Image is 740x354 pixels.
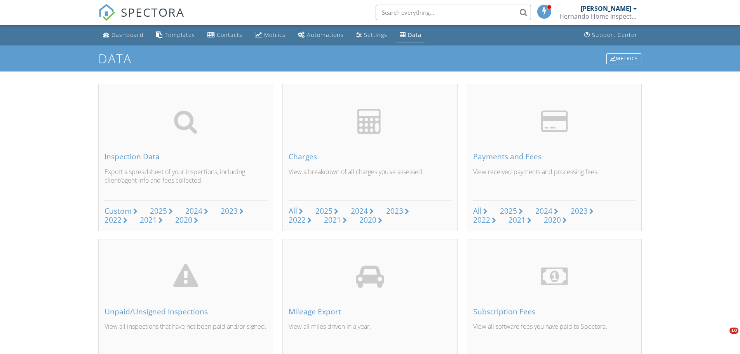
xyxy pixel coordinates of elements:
[592,31,637,38] div: Support Center
[714,328,732,346] iframe: Intercom live chat
[264,31,286,38] div: Metrics
[473,167,636,194] p: View received payments and processing fees.
[730,328,738,334] span: 10
[351,206,368,216] div: 2024
[473,216,496,225] a: 2022
[473,207,488,216] a: All
[140,216,163,225] a: 2021
[175,214,192,225] div: 2020
[571,206,588,216] div: 2023
[353,28,390,42] a: Settings
[295,28,347,42] a: Automations (Basic)
[397,28,425,42] a: Data
[581,28,641,42] a: Support Center
[606,52,642,65] a: Metrics
[104,307,267,316] div: Unpaid/Unsigned Inspections
[581,5,631,12] div: [PERSON_NAME]
[376,5,531,20] input: Search everything...
[386,206,403,216] div: 2023
[289,207,303,216] a: All
[386,207,409,216] a: 2023
[351,207,374,216] a: 2024
[473,152,636,161] div: Payments and Fees
[535,206,552,216] div: 2024
[508,216,531,225] a: 2021
[289,206,297,216] div: All
[104,214,122,225] div: 2022
[473,214,490,225] div: 2022
[359,214,376,225] div: 2020
[104,216,127,225] a: 2022
[221,207,244,216] a: 2023
[98,4,115,21] img: The Best Home Inspection Software - Spectora
[315,206,333,216] div: 2025
[104,152,267,161] div: Inspection Data
[473,322,636,348] p: View all software fees you have paid to Spectora.
[289,216,312,225] a: 2022
[175,216,198,225] a: 2020
[324,216,347,225] a: 2021
[289,307,451,316] div: Mileage Export
[185,207,208,216] a: 2024
[408,31,421,38] div: Data
[252,28,289,42] a: Metrics
[473,206,482,216] div: All
[359,216,382,225] a: 2020
[544,216,567,225] a: 2020
[289,322,371,331] span: View all miles driven in a year.
[111,31,144,38] div: Dashboard
[185,206,202,216] div: 2024
[307,31,344,38] div: Automations
[500,207,523,216] a: 2025
[140,214,157,225] div: 2021
[121,4,185,20] span: SPECTORA
[315,207,338,216] a: 2025
[508,214,526,225] div: 2021
[104,167,267,194] p: Export a spreadsheet of your inspections, including client/agent info and fees collected.
[571,207,594,216] a: 2023
[500,206,517,216] div: 2025
[559,12,637,20] div: Hernando Home Inspector
[150,207,173,216] a: 2025
[289,214,306,225] div: 2022
[204,28,246,42] a: Contacts
[98,52,642,65] h1: Data
[217,31,242,38] div: Contacts
[535,207,558,216] a: 2024
[364,31,387,38] div: Settings
[104,206,132,216] div: Custom
[544,214,561,225] div: 2020
[104,207,138,216] a: Custom
[473,307,636,316] div: Subscription Fees
[221,206,238,216] div: 2023
[289,167,451,194] p: View a breakdown of all charges you've assessed.
[289,152,451,161] div: Charges
[150,206,167,216] div: 2025
[324,214,341,225] div: 2021
[104,322,267,348] p: View all inspections that have not been paid and/or signed.
[98,10,185,27] a: SPECTORA
[606,53,641,64] div: Metrics
[165,31,195,38] div: Templates
[153,28,198,42] a: Templates
[100,28,147,42] a: Dashboard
